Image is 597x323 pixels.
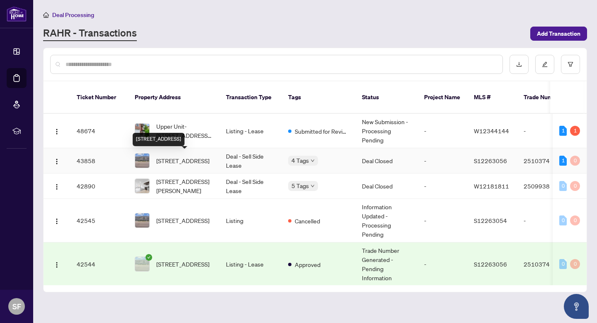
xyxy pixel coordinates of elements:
th: Property Address [128,81,219,114]
img: Logo [53,158,60,165]
button: Logo [50,257,63,271]
th: Tags [282,81,355,114]
div: 0 [570,156,580,166]
img: Logo [53,184,60,190]
th: Trade Number [517,81,575,114]
span: Cancelled [295,216,320,225]
td: - [417,114,467,148]
span: W12181811 [474,182,509,190]
span: S12263056 [474,260,507,268]
td: Listing - Lease [219,242,282,286]
td: Trade Number Generated - Pending Information [355,242,417,286]
div: 0 [570,181,580,191]
span: down [311,184,315,188]
th: Project Name [417,81,467,114]
div: 1 [559,126,567,136]
span: S12263056 [474,157,507,164]
span: filter [568,61,573,67]
span: Add Transaction [537,27,580,40]
td: - [517,114,575,148]
td: - [417,148,467,174]
button: Logo [50,214,63,227]
td: - [417,242,467,286]
span: down [311,159,315,163]
td: 2510374 [517,148,575,174]
img: thumbnail-img [135,257,149,271]
th: Ticket Number [70,81,128,114]
td: Deal - Sell Side Lease [219,148,282,174]
span: SF [12,301,21,312]
th: Status [355,81,417,114]
img: thumbnail-img [135,179,149,193]
td: 43858 [70,148,128,174]
span: 5 Tags [291,181,309,191]
span: download [516,61,522,67]
td: Deal Closed [355,148,417,174]
span: [STREET_ADDRESS] [156,259,209,269]
img: thumbnail-img [135,213,149,228]
td: New Submission - Processing Pending [355,114,417,148]
button: Logo [50,124,63,137]
div: 0 [559,215,567,225]
span: Deal Processing [52,11,94,19]
button: Logo [50,154,63,167]
div: 1 [559,156,567,166]
button: edit [535,55,554,74]
span: W12344144 [474,127,509,135]
span: [STREET_ADDRESS] [156,156,209,165]
a: RAHR - Transactions [43,26,137,41]
div: 0 [559,259,567,269]
span: Upper Unit-[STREET_ADDRESS][PERSON_NAME][PERSON_NAME] [156,122,213,140]
img: logo [7,6,27,22]
td: 48674 [70,114,128,148]
button: Logo [50,179,63,193]
div: 0 [570,259,580,269]
span: Submitted for Review [295,127,349,136]
img: Logo [53,262,60,268]
img: Logo [53,128,60,135]
img: thumbnail-img [135,154,149,168]
span: check-circle [146,254,152,261]
button: download [510,55,529,74]
img: Logo [53,218,60,225]
td: Information Updated - Processing Pending [355,199,417,242]
td: Listing [219,199,282,242]
div: 0 [570,215,580,225]
span: S12263054 [474,217,507,224]
td: - [517,199,575,242]
span: Approved [295,260,320,269]
div: 1 [570,126,580,136]
td: 2510374 [517,242,575,286]
span: [STREET_ADDRESS][PERSON_NAME] [156,177,213,195]
th: Transaction Type [219,81,282,114]
span: [STREET_ADDRESS] [156,216,209,225]
button: Add Transaction [530,27,587,41]
td: Deal - Sell Side Lease [219,174,282,199]
span: 4 Tags [291,156,309,165]
td: 42545 [70,199,128,242]
button: Open asap [564,294,589,319]
div: [STREET_ADDRESS] [133,133,184,146]
td: - [417,174,467,199]
th: MLS # [467,81,517,114]
td: - [417,199,467,242]
button: filter [561,55,580,74]
td: 42890 [70,174,128,199]
span: home [43,12,49,18]
img: thumbnail-img [135,124,149,138]
td: Deal Closed [355,174,417,199]
span: edit [542,61,548,67]
td: Listing - Lease [219,114,282,148]
td: 42544 [70,242,128,286]
div: 0 [559,181,567,191]
td: 2509938 [517,174,575,199]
